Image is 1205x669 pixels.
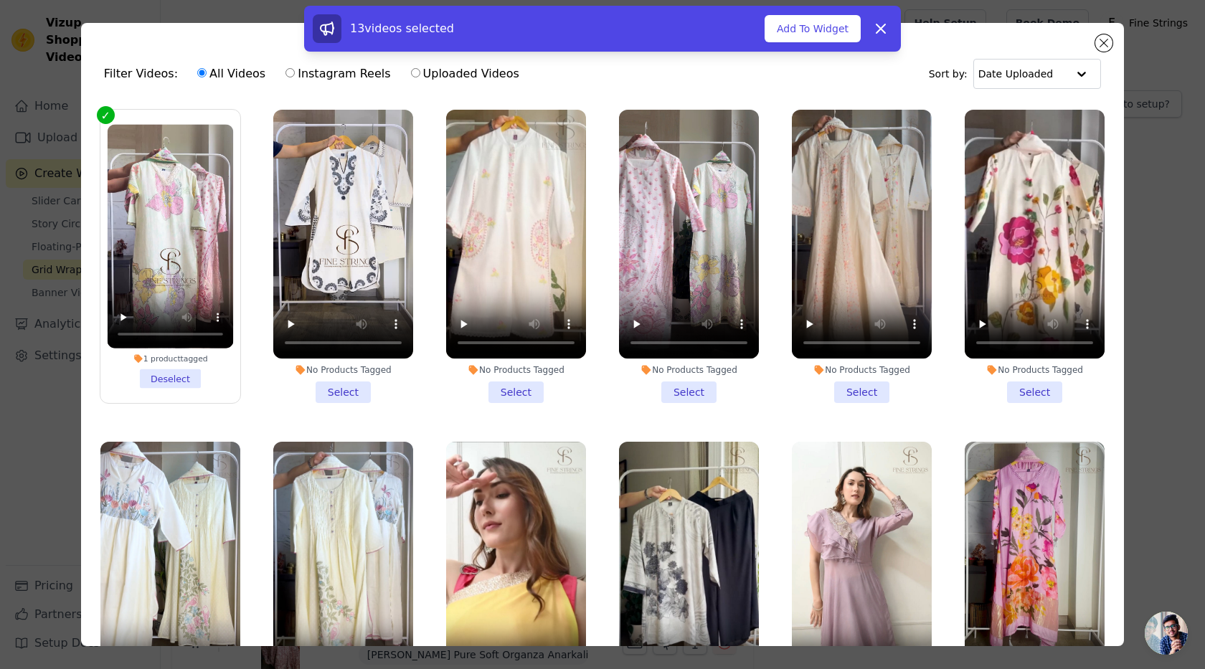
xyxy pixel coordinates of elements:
[792,364,932,376] div: No Products Tagged
[285,65,391,83] label: Instagram Reels
[104,57,527,90] div: Filter Videos:
[929,59,1102,89] div: Sort by:
[765,15,861,42] button: Add To Widget
[1145,612,1188,655] div: Open chat
[410,65,520,83] label: Uploaded Videos
[619,364,759,376] div: No Products Tagged
[273,364,413,376] div: No Products Tagged
[197,65,266,83] label: All Videos
[965,364,1105,376] div: No Products Tagged
[350,22,454,35] span: 13 videos selected
[446,364,586,376] div: No Products Tagged
[108,354,234,364] div: 1 product tagged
